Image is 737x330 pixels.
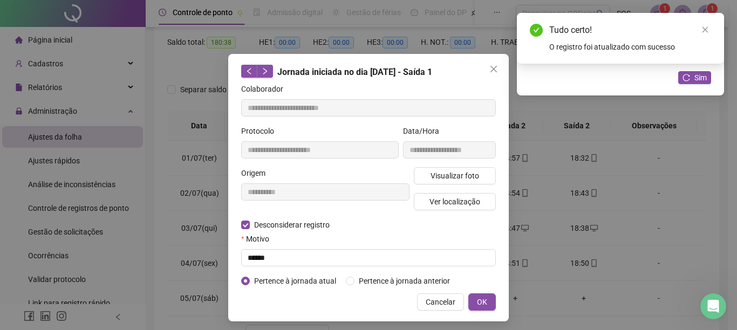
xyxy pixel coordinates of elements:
div: Jornada iniciada no dia [DATE] - Saída 1 [241,65,496,79]
button: Ver localização [414,193,496,210]
span: Desconsiderar registro [250,219,334,231]
span: close [489,65,498,73]
button: right [257,65,273,78]
div: O registro foi atualizado com sucesso [549,41,711,53]
span: Pertence à jornada anterior [354,275,454,287]
span: OK [477,296,487,308]
label: Protocolo [241,125,281,137]
span: right [261,67,269,75]
label: Colaborador [241,83,290,95]
span: check-circle [530,24,543,37]
label: Data/Hora [403,125,446,137]
span: Pertence à jornada atual [250,275,340,287]
a: Close [699,24,711,36]
button: Cancelar [417,293,464,311]
label: Motivo [241,233,276,245]
button: Visualizar foto [414,167,496,184]
span: close [701,26,709,33]
button: OK [468,293,496,311]
span: left [245,67,253,75]
span: Visualizar foto [431,170,479,182]
iframe: Intercom live chat [700,293,726,319]
span: reload [683,74,690,81]
span: Sim [694,72,707,84]
span: Ver localização [429,196,480,208]
button: Sim [678,71,711,84]
label: Origem [241,167,272,179]
button: left [241,65,257,78]
span: Cancelar [426,296,455,308]
div: Tudo certo! [549,24,711,37]
button: Close [485,60,502,78]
